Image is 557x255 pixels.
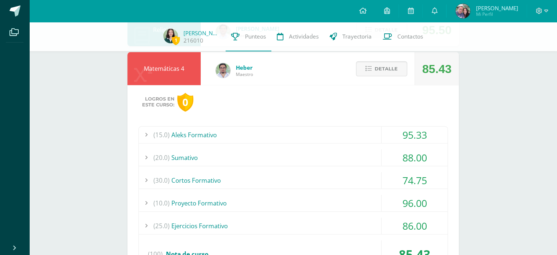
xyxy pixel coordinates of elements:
span: Punteos [245,33,266,40]
span: Maestro [236,71,253,77]
span: Actividades [289,33,319,40]
div: 0 [177,93,193,112]
div: 86.00 [382,218,448,234]
a: Punteos [226,22,271,51]
div: Matemáticas 4 [127,52,201,85]
a: Trayectoria [324,22,377,51]
a: Actividades [271,22,324,51]
div: Proyecto Formativo [139,195,448,211]
span: Contactos [397,33,423,40]
span: (20.0) [153,149,170,166]
div: 74.75 [382,172,448,189]
div: Cortos Formativo [139,172,448,189]
span: 1 [172,36,180,45]
img: b381bdac4676c95086dea37a46e4db4c.png [456,4,470,18]
span: (30.0) [153,172,170,189]
span: (25.0) [153,218,170,234]
span: Heber [236,64,253,71]
div: 88.00 [382,149,448,166]
div: Aleks Formativo [139,127,448,143]
div: 95.33 [382,127,448,143]
span: (10.0) [153,195,170,211]
a: 216010 [183,37,203,44]
a: [PERSON_NAME] [183,29,220,37]
span: Mi Perfil [476,11,518,17]
button: Detalle [356,61,407,76]
span: [PERSON_NAME] [476,4,518,12]
span: Trayectoria [342,33,372,40]
img: 940732262a89b93a7d0a17d4067dc8e0.png [163,29,178,43]
a: Contactos [377,22,428,51]
span: Logros en este curso: [142,96,174,108]
div: Sumativo [139,149,448,166]
span: (15.0) [153,127,170,143]
div: 85.43 [422,52,452,85]
div: 96.00 [382,195,448,211]
div: Ejercicios Formativo [139,218,448,234]
span: Detalle [375,62,398,76]
img: 00229b7027b55c487e096d516d4a36c4.png [216,63,230,78]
